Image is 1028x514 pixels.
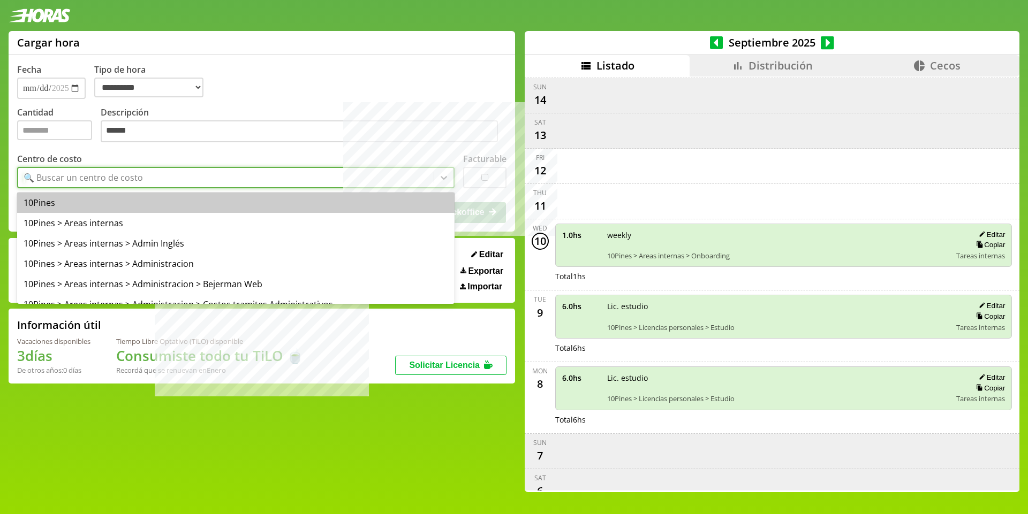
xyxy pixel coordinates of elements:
div: 12 [532,162,549,179]
div: Vacaciones disponibles [17,336,90,346]
span: Cecos [930,58,961,73]
b: Enero [207,365,226,375]
img: logotipo [9,9,71,22]
h2: Información útil [17,318,101,332]
label: Centro de costo [17,153,82,165]
span: weekly [607,230,949,240]
div: 🔍 Buscar un centro de costo [24,172,143,183]
span: Distribución [749,58,813,73]
div: Recordá que se renuevan en [116,365,304,375]
span: 6.0 hs [562,301,600,311]
div: 6 [532,482,549,500]
input: Cantidad [17,120,92,140]
div: 10Pines > Areas internas [17,213,455,233]
button: Editar [976,373,1005,382]
div: 9 [532,304,549,321]
div: Fri [536,153,545,162]
button: Exportar [457,266,507,277]
button: Copiar [973,383,1005,393]
div: De otros años: 0 días [17,365,90,375]
h1: Cargar hora [17,35,80,50]
div: 13 [532,127,549,144]
button: Editar [468,249,507,260]
span: Septiembre 2025 [723,35,821,50]
span: Editar [479,250,503,259]
div: 10 [532,233,549,250]
button: Copiar [973,312,1005,321]
span: 1.0 hs [562,230,600,240]
label: Cantidad [17,106,101,145]
span: Lic. estudio [607,301,949,311]
div: Tue [534,295,546,304]
label: Tipo de hora [94,64,212,99]
span: Tareas internas [956,394,1005,403]
span: Importar [467,282,502,291]
label: Descripción [101,106,507,145]
span: 6.0 hs [562,373,600,383]
div: 14 [532,91,549,109]
span: Lic. estudio [607,373,949,383]
div: 10Pines [17,193,455,213]
button: Solicitar Licencia [395,356,507,375]
div: Mon [532,366,548,375]
div: Thu [533,188,547,197]
div: 8 [532,375,549,393]
div: Total 6 hs [555,343,1012,353]
div: 10Pines > Areas internas > Administracion > Costos tramites Administrativos [17,294,455,314]
span: Listado [596,58,634,73]
div: scrollable content [525,76,1019,490]
div: Tiempo Libre Optativo (TiLO) disponible [116,336,304,346]
div: Sun [533,438,547,447]
button: Editar [976,230,1005,239]
button: Copiar [973,240,1005,249]
div: Sat [534,118,546,127]
h1: Consumiste todo tu TiLO 🍵 [116,346,304,365]
span: 10Pines > Licencias personales > Estudio [607,394,949,403]
label: Facturable [463,153,507,165]
div: 10Pines > Areas internas > Admin Inglés [17,233,455,254]
span: 10Pines > Areas internas > Onboarding [607,251,949,260]
span: Solicitar Licencia [409,360,480,370]
div: Wed [533,224,547,233]
div: Total 6 hs [555,415,1012,425]
label: Fecha [17,64,41,75]
div: 7 [532,447,549,464]
span: Tareas internas [956,323,1005,332]
span: Tareas internas [956,251,1005,260]
select: Tipo de hora [94,78,203,97]
div: Total 1 hs [555,271,1012,281]
div: 10Pines > Areas internas > Administracion > Bejerman Web [17,274,455,294]
div: Sun [533,82,547,91]
div: 11 [532,197,549,214]
span: Exportar [468,266,503,276]
textarea: Descripción [101,120,498,143]
button: Editar [976,301,1005,310]
div: Sat [534,473,546,482]
div: 10Pines > Areas internas > Administracion [17,254,455,274]
h1: 3 días [17,346,90,365]
span: 10Pines > Licencias personales > Estudio [607,323,949,332]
